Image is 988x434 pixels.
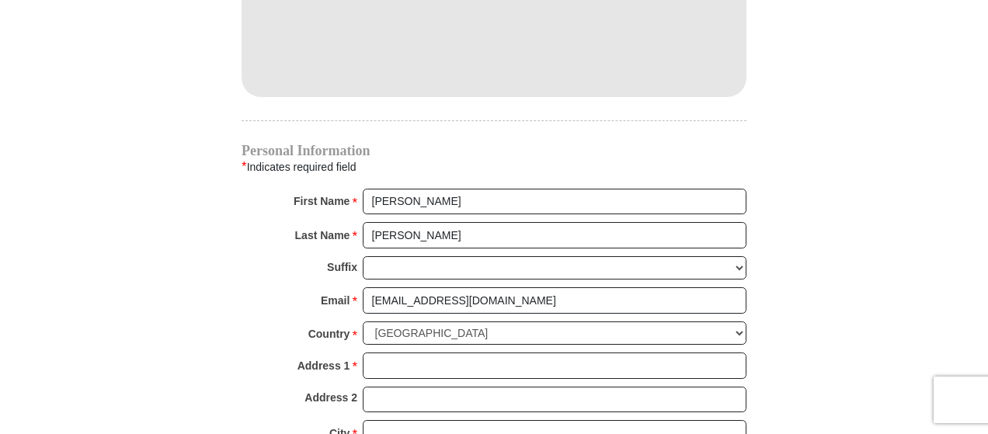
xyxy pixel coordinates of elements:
[297,355,350,377] strong: Address 1
[295,224,350,246] strong: Last Name
[242,157,746,177] div: Indicates required field
[327,256,357,278] strong: Suffix
[242,144,746,157] h4: Personal Information
[294,190,350,212] strong: First Name
[321,290,350,311] strong: Email
[308,323,350,345] strong: Country
[304,387,357,408] strong: Address 2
